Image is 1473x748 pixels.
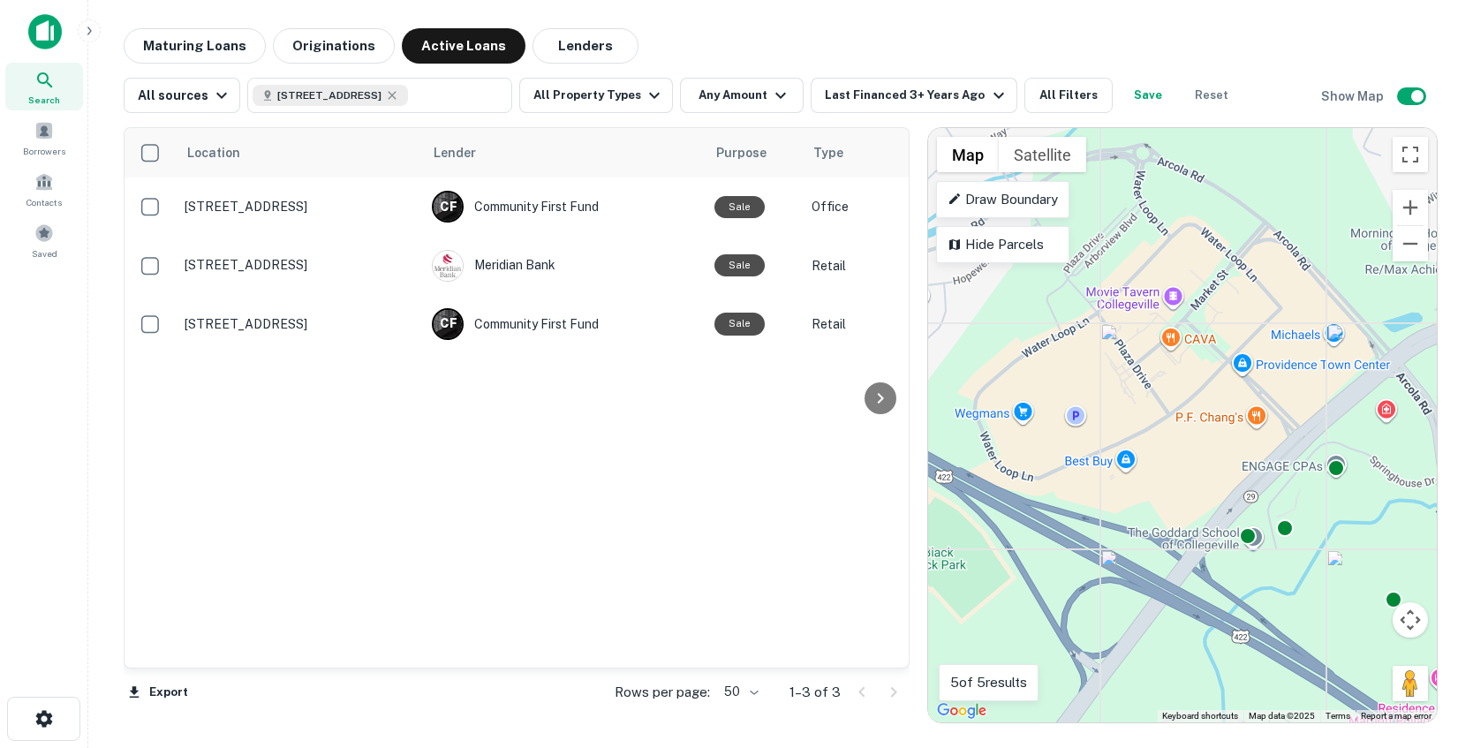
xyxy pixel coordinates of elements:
[423,128,706,178] th: Lender
[1393,226,1428,261] button: Zoom out
[811,78,1016,113] button: Last Financed 3+ Years Ago
[812,314,900,334] p: Retail
[948,234,1058,255] p: Hide Parcels
[933,699,991,722] a: Open this area in Google Maps (opens a new window)
[185,199,414,215] p: [STREET_ADDRESS]
[32,246,57,261] span: Saved
[185,316,414,332] p: [STREET_ADDRESS]
[803,128,909,178] th: Type
[277,87,381,103] span: [STREET_ADDRESS]
[23,144,65,158] span: Borrowers
[440,314,457,333] p: C F
[434,142,476,163] span: Lender
[717,679,761,705] div: 50
[185,257,414,273] p: [STREET_ADDRESS]
[1249,711,1315,721] span: Map data ©2025
[1024,78,1113,113] button: All Filters
[1393,137,1428,172] button: Toggle fullscreen view
[273,28,395,64] button: Originations
[928,128,1437,722] div: 0 0
[433,251,463,281] img: picture
[124,679,193,706] button: Export
[440,198,457,216] p: C F
[5,165,83,213] a: Contacts
[948,189,1058,210] p: Draw Boundary
[432,250,697,282] div: Meridian Bank
[937,137,999,172] button: Show street map
[5,114,83,162] a: Borrowers
[138,85,232,106] div: All sources
[789,682,841,703] p: 1–3 of 3
[176,128,423,178] th: Location
[615,682,710,703] p: Rows per page:
[1183,78,1240,113] button: Reset
[402,28,525,64] button: Active Loans
[1326,711,1350,721] a: Terms
[1120,78,1176,113] button: Save your search to get updates of matches that match your search criteria.
[714,254,765,276] div: Sale
[533,28,638,64] button: Lenders
[26,195,62,209] span: Contacts
[1361,711,1431,721] a: Report a map error
[432,191,697,223] div: Community First Fund
[1385,607,1473,691] iframe: Chat Widget
[5,216,83,264] a: Saved
[28,14,62,49] img: capitalize-icon.png
[812,256,900,276] p: Retail
[186,142,263,163] span: Location
[124,28,266,64] button: Maturing Loans
[680,78,804,113] button: Any Amount
[5,63,83,110] a: Search
[28,93,60,107] span: Search
[1162,710,1238,722] button: Keyboard shortcuts
[825,85,1008,106] div: Last Financed 3+ Years Ago
[519,78,673,113] button: All Property Types
[933,699,991,722] img: Google
[714,313,765,335] div: Sale
[1393,190,1428,225] button: Zoom in
[1393,602,1428,638] button: Map camera controls
[999,137,1086,172] button: Show satellite imagery
[706,128,803,178] th: Purpose
[813,142,866,163] span: Type
[812,197,900,216] p: Office
[950,672,1027,693] p: 5 of 5 results
[1321,87,1386,106] h6: Show Map
[716,142,789,163] span: Purpose
[124,78,240,113] button: All sources
[714,196,765,218] div: Sale
[432,308,697,340] div: Community First Fund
